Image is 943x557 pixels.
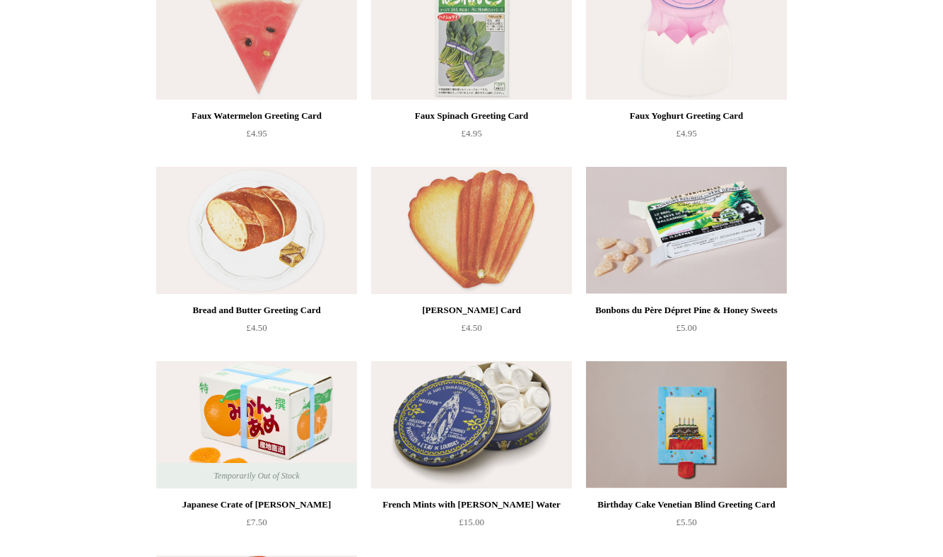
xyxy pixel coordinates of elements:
[371,361,572,488] img: French Mints with Lourdes Water
[371,107,572,165] a: Faux Spinach Greeting Card £4.95
[156,361,357,488] a: Japanese Crate of Clementine Sweets Japanese Crate of Clementine Sweets Temporarily Out of Stock
[586,167,787,294] img: Bonbons du Père Dépret Pine & Honey Sweets
[156,302,357,360] a: Bread and Butter Greeting Card £4.50
[160,496,353,513] div: Japanese Crate of [PERSON_NAME]
[371,496,572,554] a: French Mints with [PERSON_NAME] Water £15.00
[246,128,266,139] span: £4.95
[375,496,568,513] div: French Mints with [PERSON_NAME] Water
[586,361,787,488] a: Birthday Cake Venetian Blind Greeting Card Birthday Cake Venetian Blind Greeting Card
[371,302,572,360] a: [PERSON_NAME] Card £4.50
[156,167,357,294] img: Bread and Butter Greeting Card
[156,496,357,554] a: Japanese Crate of [PERSON_NAME] £7.50
[590,302,783,319] div: Bonbons du Père Dépret Pine & Honey Sweets
[371,167,572,294] a: Madeleine Greeting Card Madeleine Greeting Card
[586,167,787,294] a: Bonbons du Père Dépret Pine & Honey Sweets Bonbons du Père Dépret Pine & Honey Sweets
[586,496,787,554] a: Birthday Cake Venetian Blind Greeting Card £5.50
[676,517,696,527] span: £5.50
[156,107,357,165] a: Faux Watermelon Greeting Card £4.95
[459,517,484,527] span: £15.00
[156,361,357,488] img: Japanese Crate of Clementine Sweets
[246,517,266,527] span: £7.50
[160,302,353,319] div: Bread and Butter Greeting Card
[199,463,313,488] span: Temporarily Out of Stock
[586,302,787,360] a: Bonbons du Père Dépret Pine & Honey Sweets £5.00
[461,128,481,139] span: £4.95
[590,496,783,513] div: Birthday Cake Venetian Blind Greeting Card
[461,322,481,333] span: £4.50
[586,107,787,165] a: Faux Yoghurt Greeting Card £4.95
[375,107,568,124] div: Faux Spinach Greeting Card
[676,322,696,333] span: £5.00
[246,322,266,333] span: £4.50
[156,167,357,294] a: Bread and Butter Greeting Card Bread and Butter Greeting Card
[371,167,572,294] img: Madeleine Greeting Card
[160,107,353,124] div: Faux Watermelon Greeting Card
[676,128,696,139] span: £4.95
[375,302,568,319] div: [PERSON_NAME] Card
[590,107,783,124] div: Faux Yoghurt Greeting Card
[586,361,787,488] img: Birthday Cake Venetian Blind Greeting Card
[371,361,572,488] a: French Mints with Lourdes Water French Mints with Lourdes Water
